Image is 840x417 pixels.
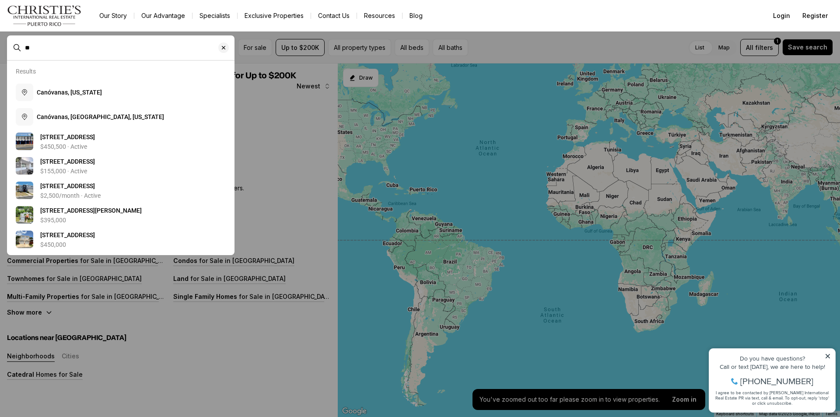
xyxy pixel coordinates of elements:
[12,227,229,252] a: View details: CALLE CAMINO ALTO LAS HACIENDAS DE CANOVANAS #131
[37,89,102,96] span: Canóvanas, [US_STATE]
[37,113,164,120] span: Canóvanas, [GEOGRAPHIC_DATA], [US_STATE]
[9,28,126,34] div: Call or text [DATE], we are here to help!
[40,182,95,189] span: [STREET_ADDRESS]
[773,12,790,19] span: Login
[40,241,66,248] p: $450,000
[12,203,229,227] a: View details: 26 VEREDA ANCHA
[218,36,234,60] button: Clear search input
[40,143,87,150] p: $450,500 · Active
[36,41,109,50] span: [PHONE_NUMBER]
[40,133,95,140] span: [STREET_ADDRESS]
[40,217,66,224] p: $395,000
[16,68,36,75] p: Results
[40,207,142,214] span: [STREET_ADDRESS][PERSON_NAME]
[12,80,229,105] button: Canóvanas, [US_STATE]
[12,105,229,129] button: Canóvanas, [GEOGRAPHIC_DATA], [US_STATE]
[802,12,828,19] span: Register
[11,54,125,70] span: I agree to be contacted by [PERSON_NAME] International Real Estate PR via text, call & email. To ...
[238,10,311,22] a: Exclusive Properties
[192,10,237,22] a: Specialists
[7,5,82,26] img: logo
[40,168,87,175] p: $155,000 · Active
[311,10,357,22] button: Contact Us
[40,192,101,199] p: $2,500/month · Active
[134,10,192,22] a: Our Advantage
[12,154,229,178] a: View details: Calle 10 10
[357,10,402,22] a: Resources
[402,10,430,22] a: Blog
[12,129,229,154] a: View details: 188 188
[768,7,795,25] button: Login
[797,7,833,25] button: Register
[40,231,95,238] span: [STREET_ADDRESS]
[92,10,134,22] a: Our Story
[9,20,126,26] div: Do you have questions?
[12,178,229,203] a: View details: 110 SENDERO LARGO #110
[40,158,95,165] span: [STREET_ADDRESS]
